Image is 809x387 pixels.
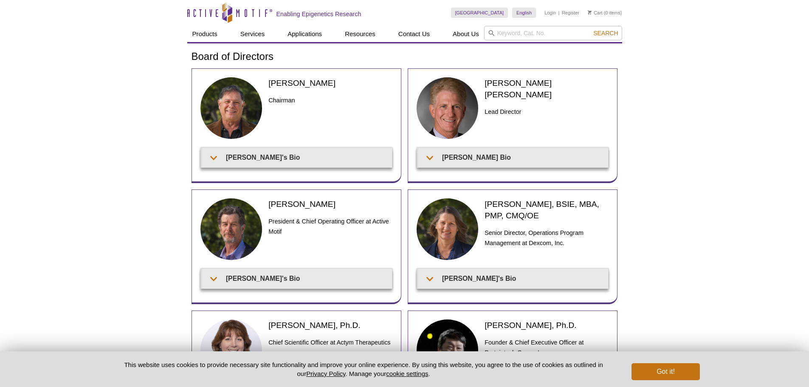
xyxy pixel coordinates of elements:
[591,29,620,37] button: Search
[110,360,618,378] p: This website uses cookies to provide necessary site functionality and improve your online experie...
[268,216,392,237] h3: President & Chief Operating Officer at Active Motif
[268,198,392,210] h2: [PERSON_NAME]
[485,228,608,248] h3: Senior Director, Operations Program Management at Dexcom, Inc.
[202,269,392,288] summary: [PERSON_NAME]'s Bio
[268,337,392,347] h3: Chief Scientific Officer at Actym Therapeutics
[417,198,479,260] img: Tammy Brach headshot
[451,8,508,18] a: [GEOGRAPHIC_DATA]
[588,8,622,18] li: (0 items)
[340,26,381,42] a: Resources
[485,337,608,358] h3: Founder & Chief Executive Officer at Proteintech Group, Inc.
[276,10,361,18] h2: Enabling Epigenetics Research
[268,77,392,89] h2: [PERSON_NAME]
[485,77,608,100] h2: [PERSON_NAME] [PERSON_NAME]
[200,198,262,260] img: Ted DeFrank headshot
[485,198,608,221] h2: [PERSON_NAME], BSIE, MBA, PMP, CMQ/OE
[631,363,699,380] button: Got it!
[268,319,392,331] h2: [PERSON_NAME], Ph.D.
[588,10,592,14] img: Your Cart
[200,77,262,139] img: Joe headshot
[418,269,608,288] summary: [PERSON_NAME]'s Bio
[192,51,618,63] h1: Board of Directors
[417,319,479,381] img: Jason Li headshot
[593,30,618,37] span: Search
[200,319,262,381] img: Mary Janatpour headshot
[562,10,579,16] a: Register
[484,26,622,40] input: Keyword, Cat. No.
[268,95,392,105] h3: Chairman
[485,107,608,117] h3: Lead Director
[235,26,270,42] a: Services
[448,26,484,42] a: About Us
[418,148,608,167] summary: [PERSON_NAME] Bio
[202,148,392,167] summary: [PERSON_NAME]'s Bio
[512,8,536,18] a: English
[558,8,560,18] li: |
[386,370,428,377] button: cookie settings
[588,10,603,16] a: Cart
[282,26,327,42] a: Applications
[544,10,556,16] a: Login
[306,370,345,377] a: Privacy Policy
[187,26,223,42] a: Products
[393,26,435,42] a: Contact Us
[417,77,479,139] img: Wainwright headshot
[485,319,608,331] h2: [PERSON_NAME], Ph.D.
